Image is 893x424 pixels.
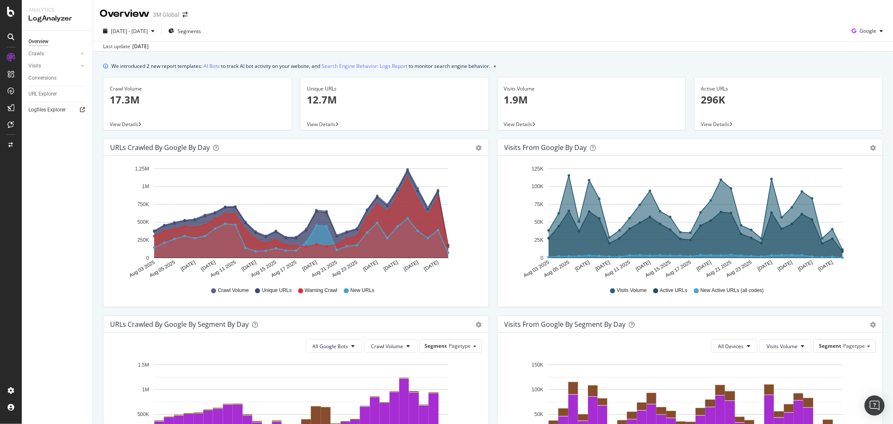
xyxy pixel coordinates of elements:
[522,259,550,279] text: Aug 03 2025
[28,37,49,46] div: Overview
[777,259,793,272] text: [DATE]
[146,255,149,261] text: 0
[110,163,478,279] div: A chart.
[209,259,237,279] text: Aug 11 2025
[504,143,587,152] div: Visits from Google by day
[138,362,149,368] text: 1.5M
[28,74,57,83] div: Conversions
[870,145,876,151] div: gear
[100,7,149,21] div: Overview
[180,259,196,272] text: [DATE]
[331,259,358,279] text: Aug 23 2025
[860,27,876,34] span: Google
[718,343,744,350] span: All Devices
[403,259,419,272] text: [DATE]
[306,339,362,353] button: All Google Bots
[142,387,149,393] text: 1M
[28,62,78,70] a: Visits
[534,220,543,225] text: 50K
[111,28,148,35] span: [DATE] - [DATE]
[819,342,841,349] span: Segment
[644,259,672,279] text: Aug 15 2025
[28,37,87,46] a: Overview
[103,62,883,70] div: info banner
[128,259,156,279] text: Aug 03 2025
[28,49,44,58] div: Crawls
[149,259,176,279] text: Aug 05 2025
[767,343,798,350] span: Visits Volume
[110,85,285,93] div: Crawl Volume
[28,90,57,98] div: URL Explorer
[870,322,876,328] div: gear
[534,237,543,243] text: 25K
[594,259,611,272] text: [DATE]
[28,49,78,58] a: Crawls
[504,93,679,107] p: 1.9M
[664,259,692,279] text: Aug 17 2025
[843,342,865,349] span: Pagetype
[531,387,543,393] text: 100K
[382,259,399,272] text: [DATE]
[103,43,149,50] div: Last update
[711,339,757,353] button: All Devices
[540,255,543,261] text: 0
[603,259,631,279] text: Aug 11 2025
[423,259,440,272] text: [DATE]
[183,12,188,18] div: arrow-right-arrow-left
[574,259,591,272] text: [DATE]
[132,43,149,50] div: [DATE]
[660,287,687,294] span: Active URLs
[110,143,210,152] div: URLs Crawled by Google by day
[534,412,543,418] text: 50K
[110,121,138,128] span: View Details
[270,259,298,279] text: Aug 17 2025
[137,220,149,225] text: 500K
[307,85,482,93] div: Unique URLs
[100,24,158,38] button: [DATE] - [DATE]
[476,145,482,151] div: gear
[28,14,86,23] div: LogAnalyzer
[531,184,543,190] text: 100K
[797,259,813,272] text: [DATE]
[262,287,291,294] span: Unique URLs
[307,121,335,128] span: View Details
[28,74,87,83] a: Conversions
[504,163,872,279] svg: A chart.
[165,24,204,38] button: Segments
[756,259,773,272] text: [DATE]
[322,62,407,70] a: Search Engine Behavior: Logs Report
[203,62,220,70] a: AI Bots
[137,202,149,207] text: 750K
[28,106,66,114] div: Logfiles Explorer
[250,259,278,279] text: Aug 15 2025
[110,93,285,107] p: 17.3M
[200,259,217,272] text: [DATE]
[492,60,498,72] button: close banner
[350,287,374,294] span: New URLs
[362,259,379,272] text: [DATE]
[218,287,249,294] span: Crawl Volume
[543,259,570,279] text: Aug 05 2025
[28,106,87,114] a: Logfiles Explorer
[700,287,764,294] span: New Active URLs (all codes)
[449,342,471,349] span: Pagetype
[504,121,533,128] span: View Details
[28,90,87,98] a: URL Explorer
[178,28,201,35] span: Segments
[371,343,404,350] span: Crawl Volume
[307,93,482,107] p: 12.7M
[240,259,257,272] text: [DATE]
[111,62,490,70] div: We introduced 2 new report templates: to track AI bot activity on your website, and to monitor se...
[504,320,626,328] div: Visits from Google By Segment By Day
[137,412,149,418] text: 500K
[695,259,712,272] text: [DATE]
[701,85,876,93] div: Active URLs
[135,166,149,172] text: 1.25M
[531,362,543,368] text: 150K
[153,10,179,19] div: 3M Global
[28,7,86,14] div: Analytics
[701,121,729,128] span: View Details
[705,259,732,279] text: Aug 21 2025
[817,259,834,272] text: [DATE]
